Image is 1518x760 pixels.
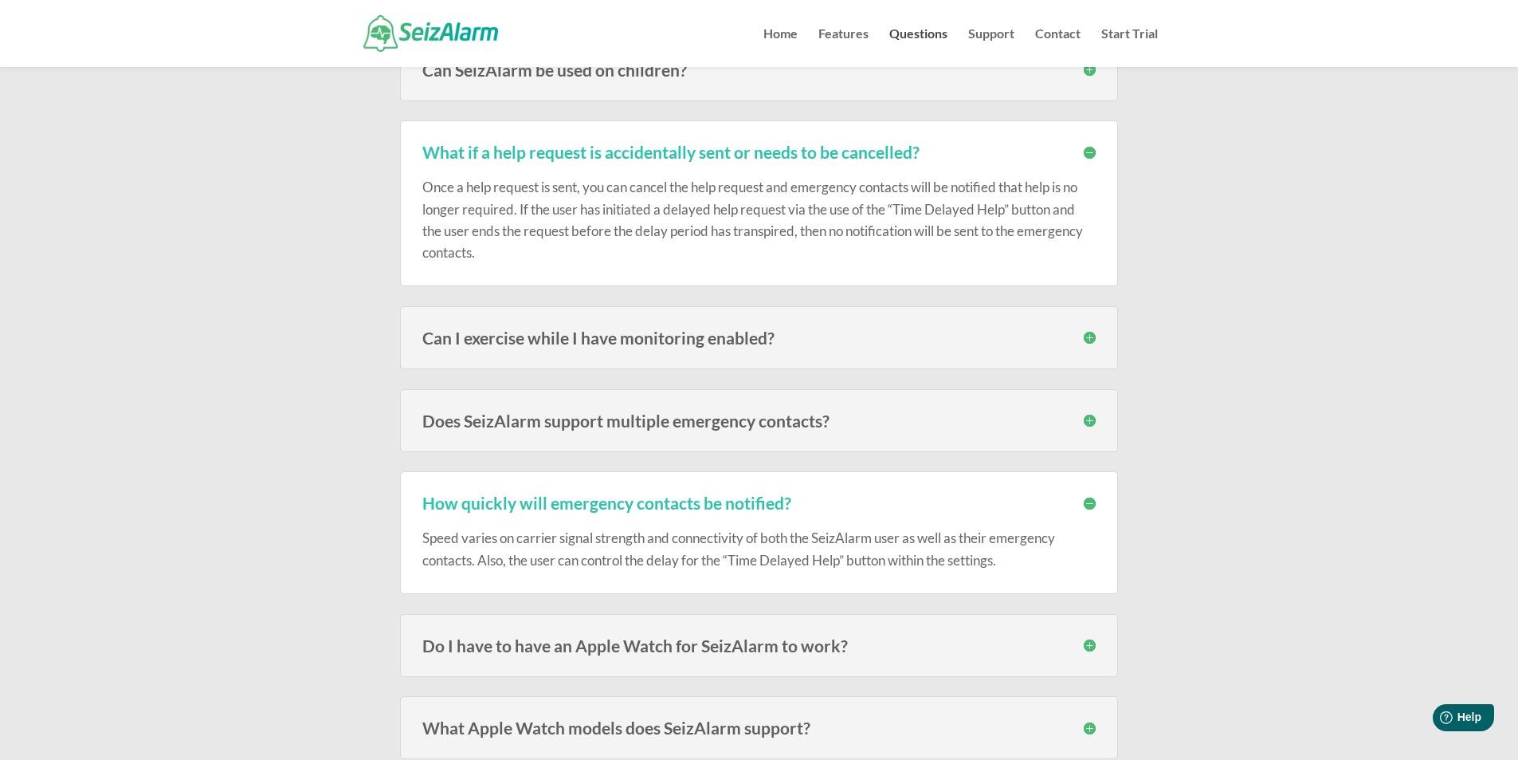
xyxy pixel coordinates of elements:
[422,637,1096,654] h3: Do I have to have an Apple Watch for SeizAlarm to work?
[422,719,1096,736] h3: What Apple Watch models does SeizAlarm support?
[422,412,1096,429] h3: Does SeizAlarm support multiple emergency contacts?
[422,511,1096,570] div: Speed varies on carrier signal strength and connectivity of both the SeizAlarm user as well as th...
[1376,698,1500,742] iframe: Help widget launcher
[422,160,1096,263] div: Once a help request is sent, you can cancel the help request and emergency contacts will be notif...
[968,28,1014,67] a: Support
[422,494,1096,511] h3: How quickly will emergency contacts be notified?
[422,144,1096,160] h3: What if a help request is accidentally sent or needs to be cancelled?
[1101,28,1158,67] a: Start Trial
[363,15,498,51] img: SeizAlarm
[889,28,947,67] a: Questions
[1035,28,1081,67] a: Contact
[818,28,869,67] a: Features
[422,61,1096,78] h3: Can SeizAlarm be used on children?
[763,28,798,67] a: Home
[422,329,1096,346] h3: Can I exercise while I have monitoring enabled?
